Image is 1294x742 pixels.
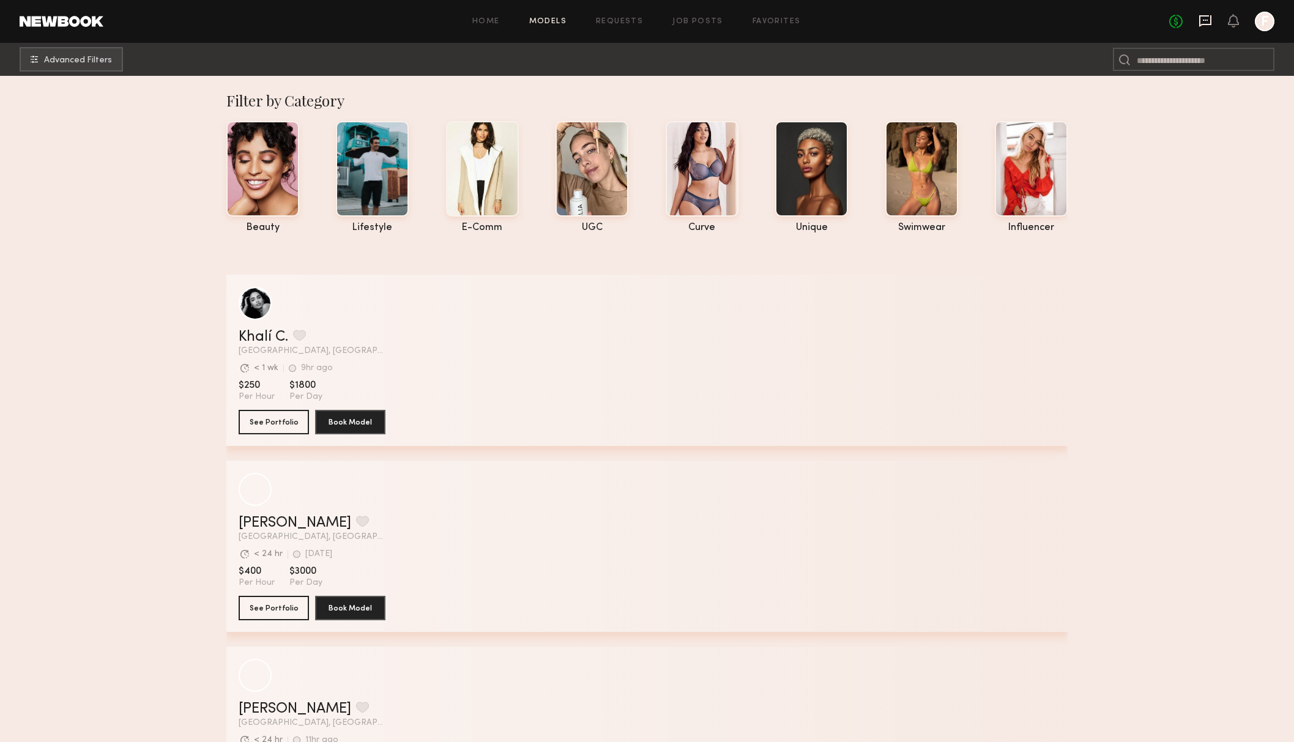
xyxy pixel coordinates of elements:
[289,565,322,577] span: $3000
[336,223,409,233] div: lifestyle
[1255,12,1274,31] a: F
[239,410,309,434] button: See Portfolio
[672,18,723,26] a: Job Posts
[20,47,123,72] button: Advanced Filters
[289,379,322,391] span: $1800
[289,391,322,403] span: Per Day
[472,18,500,26] a: Home
[995,223,1068,233] div: influencer
[556,223,628,233] div: UGC
[753,18,801,26] a: Favorites
[315,410,385,434] button: Book Model
[44,56,112,65] span: Advanced Filters
[529,18,567,26] a: Models
[239,702,351,716] a: [PERSON_NAME]
[315,596,385,620] button: Book Model
[239,330,288,344] a: Khalí C.
[666,223,738,233] div: curve
[239,596,309,620] button: See Portfolio
[289,577,322,588] span: Per Day
[239,533,385,541] span: [GEOGRAPHIC_DATA], [GEOGRAPHIC_DATA]
[226,223,299,233] div: beauty
[446,223,519,233] div: e-comm
[775,223,848,233] div: unique
[239,577,275,588] span: Per Hour
[239,347,385,355] span: [GEOGRAPHIC_DATA], [GEOGRAPHIC_DATA]
[254,364,278,373] div: < 1 wk
[239,565,275,577] span: $400
[239,379,275,391] span: $250
[301,364,333,373] div: 9hr ago
[305,550,332,558] div: [DATE]
[254,550,283,558] div: < 24 hr
[239,719,385,727] span: [GEOGRAPHIC_DATA], [GEOGRAPHIC_DATA]
[226,91,1068,110] div: Filter by Category
[239,391,275,403] span: Per Hour
[596,18,643,26] a: Requests
[885,223,958,233] div: swimwear
[239,516,351,530] a: [PERSON_NAME]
